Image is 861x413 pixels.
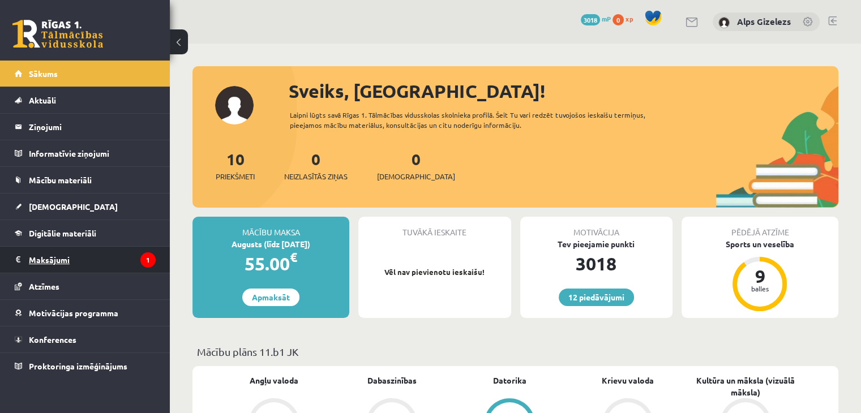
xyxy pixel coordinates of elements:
div: Laipni lūgts savā Rīgas 1. Tālmācības vidusskolas skolnieka profilā. Šeit Tu vari redzēt tuvojošo... [290,110,678,130]
a: Proktoringa izmēģinājums [15,353,156,379]
a: Sākums [15,61,156,87]
div: Motivācija [520,217,672,238]
p: Vēl nav pievienotu ieskaišu! [364,266,505,278]
span: 0 [612,14,624,25]
span: Atzīmes [29,281,59,291]
div: 9 [743,267,777,285]
a: Krievu valoda [602,375,654,386]
div: 55.00 [192,250,349,277]
a: Ziņojumi [15,114,156,140]
a: Mācību materiāli [15,167,156,193]
a: Atzīmes [15,273,156,299]
span: Neizlasītās ziņas [284,171,348,182]
a: Rīgas 1. Tālmācības vidusskola [12,20,103,48]
span: [DEMOGRAPHIC_DATA] [377,171,455,182]
div: Pēdējā atzīme [682,217,838,238]
span: Digitālie materiāli [29,228,96,238]
legend: Maksājumi [29,247,156,273]
a: Alps Gizelezs [737,16,791,27]
a: Apmaksāt [242,289,299,306]
div: Mācību maksa [192,217,349,238]
span: Aktuāli [29,95,56,105]
a: [DEMOGRAPHIC_DATA] [15,193,156,220]
a: 10Priekšmeti [216,149,255,182]
span: mP [602,14,611,23]
a: Konferences [15,326,156,352]
a: 12 piedāvājumi [559,289,634,306]
div: 3018 [520,250,672,277]
legend: Informatīvie ziņojumi [29,140,156,166]
div: Sports un veselība [682,238,838,250]
a: Angļu valoda [250,375,298,386]
span: Konferences [29,334,76,345]
legend: Ziņojumi [29,114,156,140]
span: Priekšmeti [216,171,255,182]
a: Motivācijas programma [15,300,156,326]
a: Dabaszinības [367,375,417,386]
a: 0 xp [612,14,639,23]
a: Sports un veselība 9 balles [682,238,838,313]
a: Aktuāli [15,87,156,113]
a: Maksājumi1 [15,247,156,273]
a: 0Neizlasītās ziņas [284,149,348,182]
a: Informatīvie ziņojumi [15,140,156,166]
span: [DEMOGRAPHIC_DATA] [29,201,118,212]
div: balles [743,285,777,292]
a: 3018 mP [581,14,611,23]
a: 0[DEMOGRAPHIC_DATA] [377,149,455,182]
span: Sākums [29,68,58,79]
span: Mācību materiāli [29,175,92,185]
span: € [290,249,297,265]
i: 1 [140,252,156,268]
span: Proktoringa izmēģinājums [29,361,127,371]
div: Tev pieejamie punkti [520,238,672,250]
a: Datorika [493,375,526,386]
p: Mācību plāns 11.b1 JK [197,344,834,359]
div: Tuvākā ieskaite [358,217,511,238]
div: Sveiks, [GEOGRAPHIC_DATA]! [289,78,838,105]
img: Alps Gizelezs [718,17,730,28]
div: Augusts (līdz [DATE]) [192,238,349,250]
span: 3018 [581,14,600,25]
span: xp [626,14,633,23]
a: Kultūra un māksla (vizuālā māksla) [687,375,804,398]
span: Motivācijas programma [29,308,118,318]
a: Digitālie materiāli [15,220,156,246]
